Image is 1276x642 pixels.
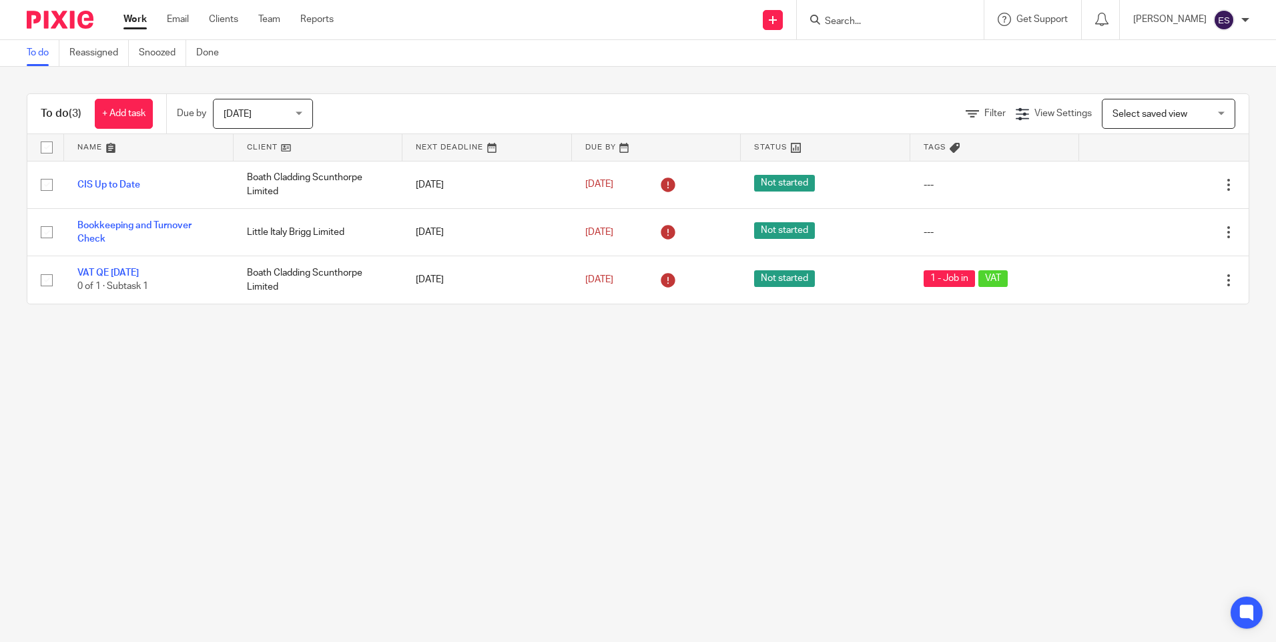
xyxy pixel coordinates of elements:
[95,99,153,129] a: + Add task
[402,161,572,208] td: [DATE]
[1213,9,1235,31] img: svg%3E
[27,11,93,29] img: Pixie
[585,275,613,284] span: [DATE]
[924,143,946,151] span: Tags
[1112,109,1187,119] span: Select saved view
[984,109,1006,118] span: Filter
[924,178,1066,192] div: ---
[139,40,186,66] a: Snoozed
[754,270,815,287] span: Not started
[41,107,81,121] h1: To do
[224,109,252,119] span: [DATE]
[69,40,129,66] a: Reassigned
[27,40,59,66] a: To do
[77,282,148,292] span: 0 of 1 · Subtask 1
[585,228,613,237] span: [DATE]
[924,226,1066,239] div: ---
[77,180,140,190] a: CIS Up to Date
[167,13,189,26] a: Email
[196,40,229,66] a: Done
[1034,109,1092,118] span: View Settings
[177,107,206,120] p: Due by
[754,222,815,239] span: Not started
[402,256,572,304] td: [DATE]
[234,208,403,256] td: Little Italy Brigg Limited
[402,208,572,256] td: [DATE]
[234,256,403,304] td: Boath Cladding Scunthorpe Limited
[123,13,147,26] a: Work
[77,268,139,278] a: VAT QE [DATE]
[754,175,815,192] span: Not started
[234,161,403,208] td: Boath Cladding Scunthorpe Limited
[824,16,944,28] input: Search
[69,108,81,119] span: (3)
[1016,15,1068,24] span: Get Support
[258,13,280,26] a: Team
[1133,13,1207,26] p: [PERSON_NAME]
[209,13,238,26] a: Clients
[77,221,192,244] a: Bookkeeping and Turnover Check
[585,180,613,190] span: [DATE]
[300,13,334,26] a: Reports
[924,270,975,287] span: 1 - Job in
[978,270,1008,287] span: VAT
